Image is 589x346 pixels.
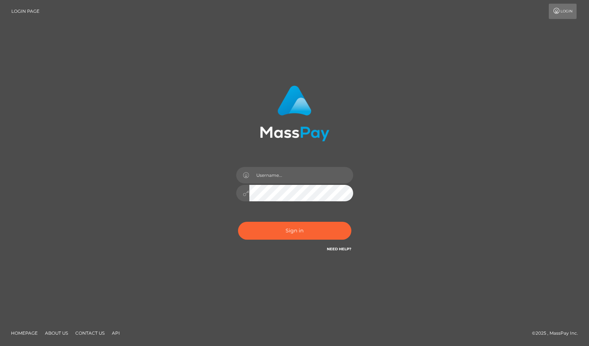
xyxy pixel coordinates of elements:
div: © 2025 , MassPay Inc. [532,329,584,337]
a: API [109,327,123,339]
a: About Us [42,327,71,339]
button: Sign in [238,222,351,240]
a: Homepage [8,327,41,339]
a: Need Help? [327,247,351,251]
a: Login [549,4,577,19]
img: MassPay Login [260,85,329,141]
input: Username... [249,167,353,183]
a: Contact Us [72,327,107,339]
a: Login Page [11,4,39,19]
